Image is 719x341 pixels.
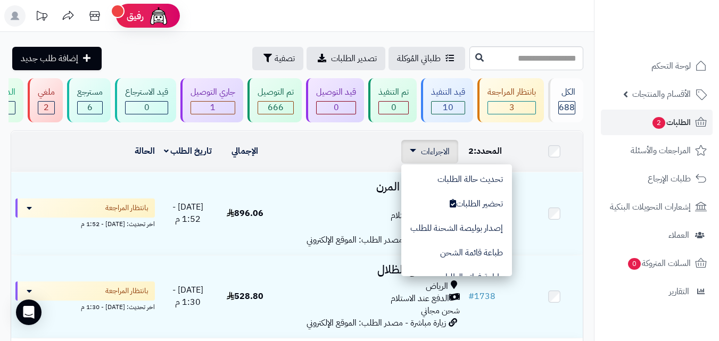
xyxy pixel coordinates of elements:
a: العملاء [601,222,713,248]
button: تحضير الطلبات [401,192,512,216]
img: ai-face.png [148,5,169,27]
button: تصفية [252,47,303,70]
span: المراجعات والأسئلة [631,143,691,158]
span: التقارير [669,284,689,299]
span: 3 [509,101,515,114]
div: تم التنفيذ [378,86,409,98]
div: مسترجع [77,86,103,98]
div: 0 [379,102,408,114]
div: ملغي [38,86,55,98]
div: Open Intercom Messenger [16,300,42,325]
span: # [468,290,474,303]
span: إضافة طلب جديد [21,52,78,65]
a: الطلبات2 [601,110,713,135]
span: تصدير الطلبات [331,52,377,65]
a: السلات المتروكة0 [601,251,713,276]
a: إضافة طلب جديد [12,47,102,70]
a: قيد الاسترجاع 0 [113,78,178,122]
span: زيارة مباشرة - مصدر الطلب: الموقع الإلكتروني [307,317,446,329]
a: قيد التنفيذ 10 [419,78,475,122]
span: طلباتي المُوكلة [397,52,441,65]
div: بانتظار المراجعة [487,86,536,98]
a: التقارير [601,279,713,304]
span: إشعارات التحويلات البنكية [610,199,691,214]
span: زيارة مباشرة - مصدر الطلب: الموقع الإلكتروني [307,234,446,246]
span: 2 [44,101,49,114]
a: المراجعات والأسئلة [601,138,713,163]
button: طباعة قائمة الشحن [401,240,512,265]
span: 528.80 [227,290,263,303]
div: اخر تحديث: [DATE] - 1:52 م [15,218,155,229]
div: 6 [78,102,102,114]
a: تم التنفيذ 0 [366,78,419,122]
div: 0 [126,102,168,114]
a: طلباتي المُوكلة [389,47,465,70]
span: 0 [628,258,641,270]
div: جاري التوصيل [191,86,235,98]
span: الدفع عند الاستلام [391,210,449,222]
a: ملغي 2 [26,78,65,122]
a: تحديثات المنصة [28,5,55,29]
a: قيد التوصيل 0 [304,78,366,122]
div: 666 [258,102,293,114]
img: logo-2.png [647,30,709,52]
a: بانتظار المراجعة 3 [475,78,546,122]
div: قيد التنفيذ [431,86,465,98]
a: تم التوصيل 666 [245,78,304,122]
div: 2 [38,102,54,114]
span: 2 [468,145,474,157]
span: الأقسام والمنتجات [632,87,691,102]
span: [DATE] - 1:30 م [172,284,203,309]
a: طلبات الإرجاع [601,166,713,192]
span: شحن مجاني [421,304,460,317]
span: تصفية [275,52,295,65]
span: 0 [334,101,339,114]
span: بانتظار المراجعة [105,203,148,213]
span: 688 [559,101,575,114]
a: مسترجع 6 [65,78,113,122]
span: رفيق [127,10,144,22]
a: تصدير الطلبات [307,47,385,70]
span: الدفع عند الاستلام [391,293,449,305]
div: المحدد: [468,145,522,157]
span: 0 [144,101,150,114]
div: 1 [191,102,235,114]
span: 6 [87,101,93,114]
a: الاجراءات [410,145,450,158]
span: 896.06 [227,207,263,220]
span: الرياض [426,280,448,293]
span: العملاء [668,228,689,243]
div: الكل [558,86,575,98]
button: طباعة فواتير الطلبات [401,265,512,289]
a: الكل688 [546,78,585,122]
a: الإجمالي [232,145,258,157]
span: طلبات الإرجاع [648,171,691,186]
span: السلات المتروكة [627,256,691,271]
a: الحالة [135,145,155,157]
span: 10 [443,101,453,114]
div: قيد التوصيل [316,86,356,98]
div: تم التوصيل [258,86,294,98]
span: 0 [391,101,396,114]
div: اخر تحديث: [DATE] - 1:30 م [15,301,155,312]
a: #1738 [468,290,495,303]
a: لوحة التحكم [601,53,713,79]
span: 2 [652,117,665,129]
button: تحديث حالة الطلبات [401,167,512,192]
div: 3 [488,102,535,114]
span: الاجراءات [421,145,450,158]
button: إصدار بوليصة الشحنة للطلب [401,216,512,240]
span: [DATE] - 1:52 م [172,201,203,226]
span: 666 [268,101,284,114]
span: 1 [210,101,216,114]
a: تاريخ الطلب [164,145,212,157]
a: إشعارات التحويلات البنكية [601,194,713,220]
span: لوحة التحكم [651,59,691,73]
div: 0 [317,102,356,114]
div: 10 [432,102,465,114]
span: الطلبات [651,115,691,130]
div: قيد الاسترجاع [125,86,168,98]
h3: تموينات البيع المرن [278,181,460,193]
h3: تموينات زرع الظلال [278,264,460,276]
a: جاري التوصيل 1 [178,78,245,122]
